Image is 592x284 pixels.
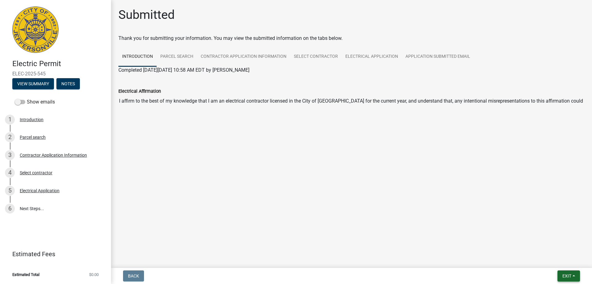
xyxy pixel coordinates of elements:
a: Select contractor [290,47,342,67]
a: Application Submitted Email [402,47,474,67]
label: Electrical Affirmation [118,89,161,94]
a: Electrical Application [342,47,402,67]
button: Notes [56,78,80,89]
div: Thank you for submitting your information. You may view the submitted information on the tabs below. [118,35,585,42]
div: Introduction [20,117,43,122]
span: $0.00 [89,273,99,277]
div: Contractor Application Information [20,153,87,157]
h4: Electric Permit [12,59,106,68]
div: 2 [5,132,15,142]
wm-modal-confirm: Notes [56,82,80,87]
wm-modal-confirm: Summary [12,82,54,87]
a: Parcel search [157,47,197,67]
h1: Submitted [118,7,175,22]
button: Back [123,270,144,282]
div: 5 [5,186,15,196]
span: ELEC-2025-545 [12,71,99,77]
button: Exit [557,270,580,282]
span: Estimated Total [12,273,39,277]
label: Show emails [15,98,55,106]
span: Completed [DATE][DATE] 10:58 AM EDT by [PERSON_NAME] [118,67,249,73]
a: Introduction [118,47,157,67]
div: Parcel search [20,135,46,139]
div: Select contractor [20,171,52,175]
span: Back [128,273,139,278]
div: 1 [5,115,15,125]
div: 3 [5,150,15,160]
a: Contractor Application Information [197,47,290,67]
div: 4 [5,168,15,178]
div: Electrical Application [20,189,60,193]
a: Estimated Fees [5,248,101,260]
img: City of Jeffersonville, Indiana [12,6,59,53]
span: Exit [562,273,571,278]
button: View Summary [12,78,54,89]
div: 6 [5,204,15,214]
